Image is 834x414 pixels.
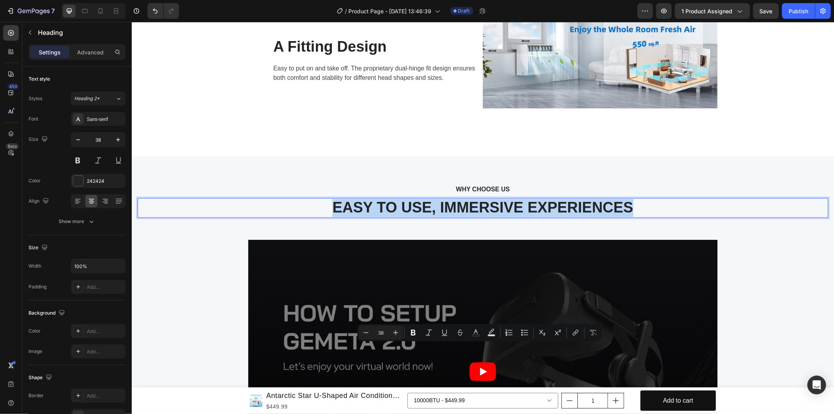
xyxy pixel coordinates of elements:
[29,76,50,83] div: Text style
[74,95,100,102] span: Heading 2*
[134,380,273,390] div: $449.99
[13,163,689,173] p: WHY CHOOSE US
[446,371,476,386] input: quantity
[7,83,19,90] div: 450
[29,348,42,355] div: Image
[29,308,66,319] div: Background
[51,6,55,16] p: 7
[39,48,61,56] p: Settings
[147,3,179,19] div: Undo/Redo
[476,371,492,386] button: increment
[760,8,773,14] span: Save
[458,7,470,14] span: Draft
[682,7,732,15] span: 1 product assigned
[357,324,602,341] div: Editor contextual toolbar
[29,177,41,184] div: Color
[345,7,347,15] span: /
[509,369,584,389] button: Add to cart
[675,3,750,19] button: 1 product assigned
[430,371,446,386] button: decrement
[71,92,126,106] button: Heading 2*
[29,283,47,290] div: Padding
[29,392,44,399] div: Border
[29,373,54,383] div: Shape
[349,7,432,15] span: Product Page - [DATE] 13:46:39
[77,48,104,56] p: Advanced
[71,259,125,273] input: Auto
[29,263,41,270] div: Width
[87,284,124,291] div: Add...
[134,368,273,380] h1: Antarctic Star U-Shaped Air Conditioner Window Unit 10000BTU, Ultra Quiet Window Air Conditioner ...
[38,28,122,37] p: Heading
[3,3,58,19] button: 7
[807,376,826,394] div: Open Intercom Messenger
[132,22,834,414] iframe: Design area
[6,176,696,196] h2: Rich Text Editor. Editing area: main
[29,196,50,207] div: Align
[87,116,124,123] div: Sans-serif
[29,115,38,122] div: Font
[87,178,124,185] div: 242424
[29,243,49,253] div: Size
[87,392,124,400] div: Add...
[59,218,95,225] div: Show more
[29,95,42,102] div: Styles
[142,16,350,34] p: A Fitting Design
[142,42,350,61] p: Easy to put on and take off. The proprietary dual-hinge fit design ensures both comfort and stabi...
[531,373,561,385] div: Add to cart
[29,134,49,145] div: Size
[87,328,124,335] div: Add...
[338,340,364,359] button: Play
[7,177,696,195] p: EASY TO USE, IMMERSIVE EXPERIENCES
[753,3,779,19] button: Save
[87,348,124,355] div: Add...
[29,214,126,229] button: Show more
[6,143,19,149] div: Beta
[789,7,808,15] div: Publish
[29,328,41,335] div: Color
[782,3,815,19] button: Publish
